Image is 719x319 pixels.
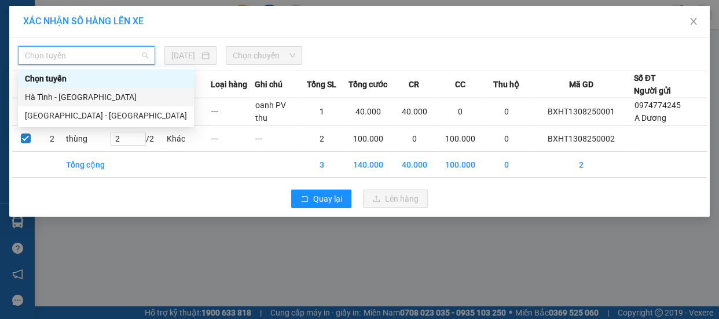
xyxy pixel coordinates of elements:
div: Hà Tĩnh - Hà Nội [18,88,194,106]
td: 3 [299,152,344,178]
div: Chọn tuyến [25,72,187,85]
td: 0 [485,98,529,125]
span: Mã GD [569,78,593,91]
button: uploadLên hàng [363,190,428,208]
td: 0 [392,125,436,152]
td: / 2 [110,125,166,152]
span: Quay lại [313,192,342,205]
td: 0 [485,125,529,152]
td: 40.000 [392,98,436,125]
td: 2 [39,125,65,152]
span: Loại hàng [211,78,247,91]
span: CC [455,78,465,91]
div: Số ĐT Người gửi [634,72,671,97]
td: BXHT1308250001 [529,98,634,125]
span: Chọn chuyến [233,47,295,64]
span: A Dương [634,113,666,123]
td: oanh PV thu [255,98,299,125]
td: 40.000 [392,152,436,178]
div: [GEOGRAPHIC_DATA] - [GEOGRAPHIC_DATA] [25,109,187,122]
td: --- [211,98,255,125]
td: --- [211,125,255,152]
button: rollbackQuay lại [291,190,351,208]
span: 0974774245 [634,101,681,110]
span: Chọn tuyến [25,47,148,64]
td: 140.000 [344,152,392,178]
td: 40.000 [344,98,392,125]
div: Hà Tĩnh - [GEOGRAPHIC_DATA] [25,91,187,103]
td: Khác [166,125,211,152]
span: Tổng SL [307,78,336,91]
td: 100.000 [436,152,485,178]
span: Thu hộ [493,78,519,91]
span: rollback [300,195,309,204]
div: Hà Nội - Hà Tĩnh [18,106,194,125]
span: XÁC NHẬN SỐ HÀNG LÊN XE [23,16,144,27]
td: --- [255,125,299,152]
td: 100.000 [436,125,485,152]
span: Ghi chú [255,78,283,91]
td: 100.000 [344,125,392,152]
td: 0 [485,152,529,178]
div: Chọn tuyến [18,69,194,88]
span: CR [409,78,419,91]
td: thùng [65,125,110,152]
td: BXHT1308250002 [529,125,634,152]
span: Tổng cước [349,78,387,91]
span: close [689,17,698,26]
button: Close [677,6,710,38]
td: 0 [436,98,485,125]
td: 1 [299,98,344,125]
input: 13/08/2025 [171,49,199,62]
td: 2 [299,125,344,152]
td: 2 [529,152,634,178]
td: Tổng cộng [65,152,110,178]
